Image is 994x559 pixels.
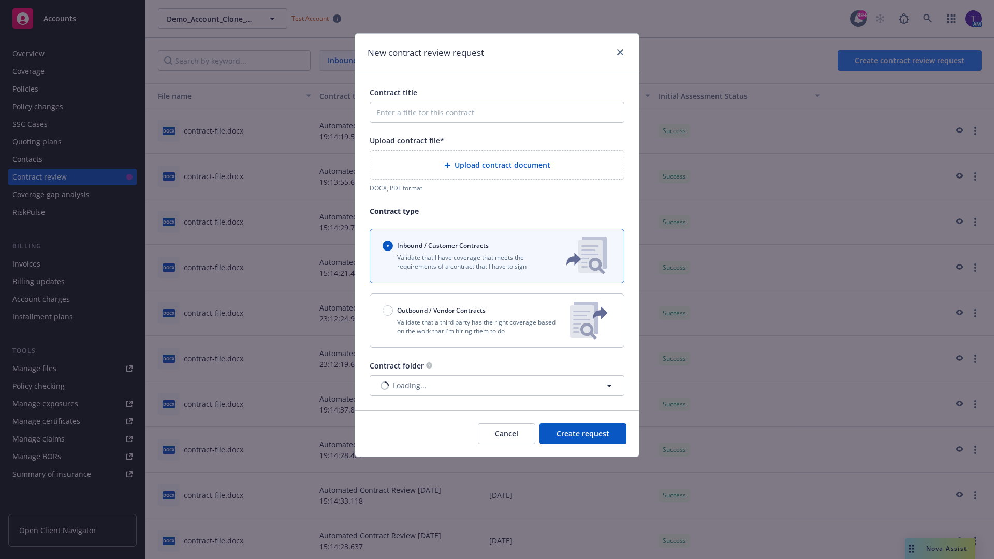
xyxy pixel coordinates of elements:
[383,305,393,316] input: Outbound / Vendor Contracts
[495,429,518,438] span: Cancel
[397,241,489,250] span: Inbound / Customer Contracts
[370,87,417,97] span: Contract title
[383,241,393,251] input: Inbound / Customer Contracts
[370,205,624,216] p: Contract type
[368,46,484,60] h1: New contract review request
[370,361,424,371] span: Contract folder
[397,306,486,315] span: Outbound / Vendor Contracts
[557,429,609,438] span: Create request
[370,150,624,180] div: Upload contract document
[383,318,562,335] p: Validate that a third party has the right coverage based on the work that I'm hiring them to do
[393,380,427,391] span: Loading...
[370,293,624,348] button: Outbound / Vendor ContractsValidate that a third party has the right coverage based on the work t...
[370,102,624,123] input: Enter a title for this contract
[370,229,624,283] button: Inbound / Customer ContractsValidate that I have coverage that meets the requirements of a contra...
[370,184,624,193] div: DOCX, PDF format
[455,159,550,170] span: Upload contract document
[614,46,626,58] a: close
[478,423,535,444] button: Cancel
[370,136,444,145] span: Upload contract file*
[370,375,624,396] button: Loading...
[539,423,626,444] button: Create request
[383,253,549,271] p: Validate that I have coverage that meets the requirements of a contract that I have to sign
